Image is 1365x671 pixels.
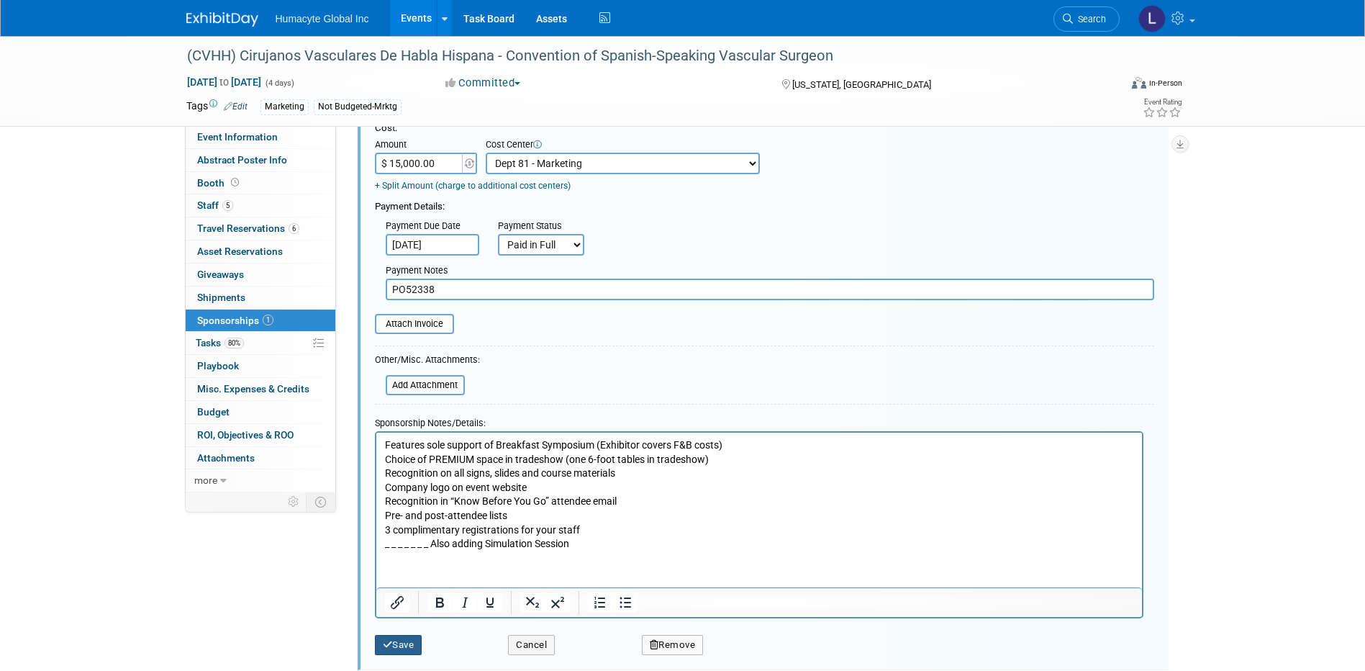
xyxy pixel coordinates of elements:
[186,149,335,171] a: Abstract Poster Info
[186,447,335,469] a: Attachments
[588,593,612,613] button: Numbered list
[197,406,230,418] span: Budget
[197,383,309,395] span: Misc. Expenses & Credits
[792,79,931,90] span: [US_STATE], [GEOGRAPHIC_DATA]
[182,43,1098,69] div: (CVHH) Cirujanos Vasculares De Habla Hispana - Convention of Spanish-Speaking Vascular Surgeon
[186,217,335,240] a: Travel Reservations6
[186,287,335,309] a: Shipments
[545,593,570,613] button: Superscript
[186,76,262,89] span: [DATE] [DATE]
[642,635,704,655] button: Remove
[197,452,255,464] span: Attachments
[263,315,273,325] span: 1
[375,353,480,370] div: Other/Misc. Attachments:
[289,223,299,234] span: 6
[186,332,335,354] a: Tasks80%
[196,337,244,348] span: Tasks
[186,378,335,400] a: Misc. Expenses & Credits
[498,220,594,234] div: Payment Status
[197,246,283,257] span: Asset Reservations
[225,338,244,348] span: 80%
[186,99,248,115] td: Tags
[613,593,638,613] button: Bullet list
[1138,5,1166,32] img: Linda Hamilton
[186,424,335,446] a: ROI, Objectives & ROO
[197,222,299,234] span: Travel Reservations
[186,172,335,194] a: Booth
[197,269,244,280] span: Giveaways
[197,131,278,143] span: Event Information
[186,126,335,148] a: Event Information
[197,360,239,371] span: Playbook
[306,492,335,511] td: Toggle Event Tabs
[375,181,571,191] a: + Split Amount (charge to additional cost centers)
[376,433,1142,587] iframe: Rich Text Area
[197,292,245,303] span: Shipments
[186,355,335,377] a: Playbook
[217,76,231,88] span: to
[375,138,479,153] div: Amount
[186,401,335,423] a: Budget
[186,469,335,492] a: more
[1035,75,1183,96] div: Event Format
[186,194,335,217] a: Staff5
[224,102,248,112] a: Edit
[281,492,307,511] td: Personalize Event Tab Strip
[1073,14,1106,24] span: Search
[197,177,242,189] span: Booth
[194,474,217,486] span: more
[520,593,545,613] button: Subscript
[386,264,1154,279] div: Payment Notes
[1132,77,1146,89] img: Format-Inperson.png
[1143,99,1182,106] div: Event Rating
[186,310,335,332] a: Sponsorships1
[197,429,294,441] span: ROI, Objectives & ROO
[427,593,452,613] button: Bold
[375,192,1154,214] div: Payment Details:
[1053,6,1120,32] a: Search
[375,635,422,655] button: Save
[264,78,294,88] span: (4 days)
[386,220,476,234] div: Payment Due Date
[486,138,760,153] div: Cost Center
[197,315,273,326] span: Sponsorships
[186,240,335,263] a: Asset Reservations
[440,76,526,91] button: Committed
[260,99,309,114] div: Marketing
[1148,78,1182,89] div: In-Person
[314,99,402,114] div: Not Budgeted-Mrktg
[197,199,233,211] span: Staff
[197,154,287,166] span: Abstract Poster Info
[186,12,258,27] img: ExhibitDay
[186,264,335,286] a: Giveaways
[375,410,1143,431] div: Sponsorship Notes/Details:
[508,635,555,655] button: Cancel
[228,177,242,188] span: Booth not reserved yet
[375,122,1154,135] div: Cost:
[222,200,233,211] span: 5
[276,13,369,24] span: Humacyte Global Inc
[453,593,477,613] button: Italic
[478,593,502,613] button: Underline
[385,593,409,613] button: Insert/edit link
